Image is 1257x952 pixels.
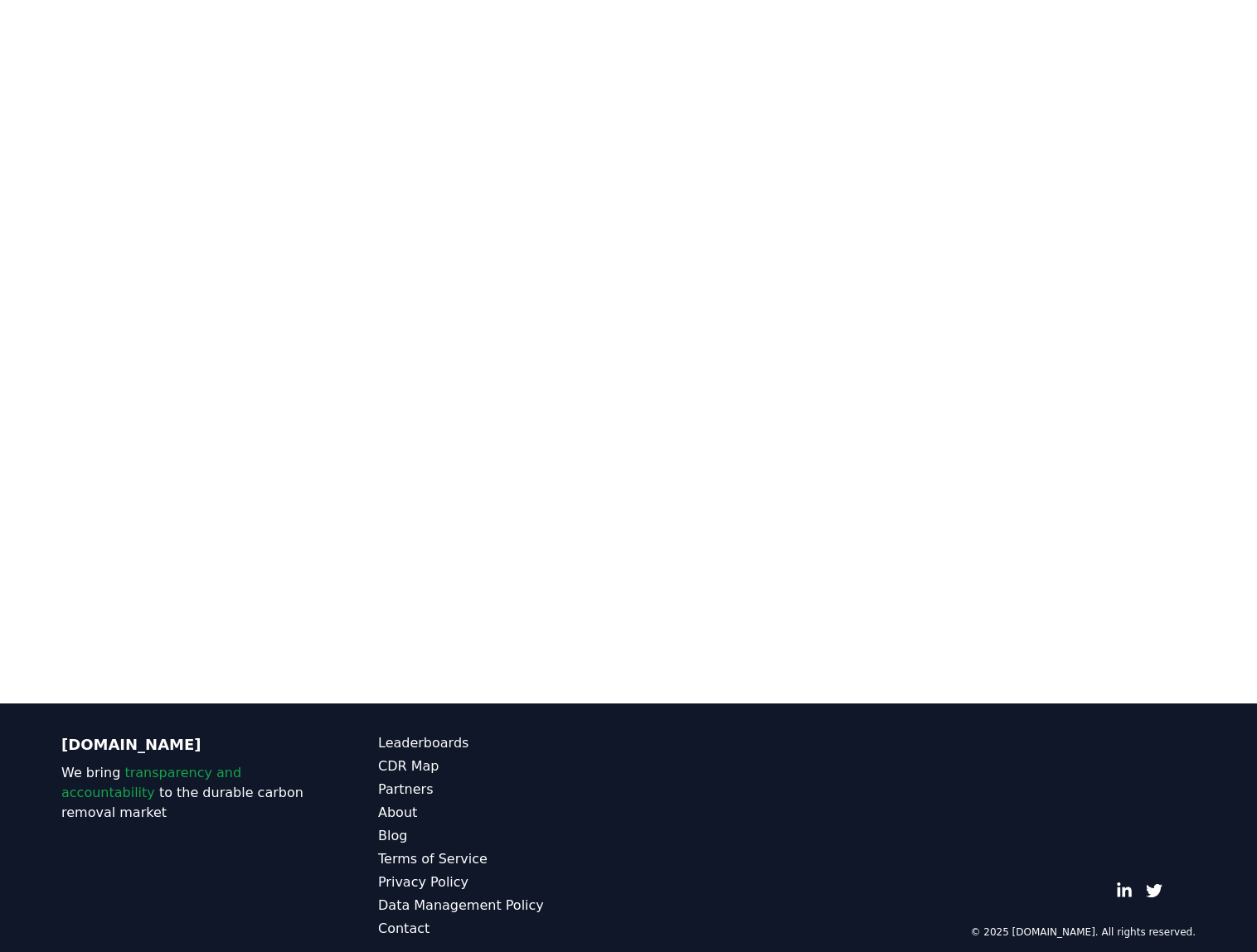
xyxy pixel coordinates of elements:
a: Blog [378,826,628,846]
a: CDR Map [378,756,628,776]
a: Terms of Service [378,849,628,869]
a: Partners [378,780,628,800]
p: We bring to the durable carbon removal market [61,763,312,823]
span: transparency and accountability [61,765,241,800]
a: Data Management Policy [378,896,628,916]
p: © 2025 [DOMAIN_NAME]. All rights reserved. [970,925,1196,939]
a: Twitter [1146,882,1162,899]
p: [DOMAIN_NAME] [61,733,312,756]
a: Contact [378,919,628,939]
a: LinkedIn [1116,882,1133,899]
a: Privacy Policy [378,872,628,892]
a: About [378,803,628,823]
a: Leaderboards [378,733,628,753]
